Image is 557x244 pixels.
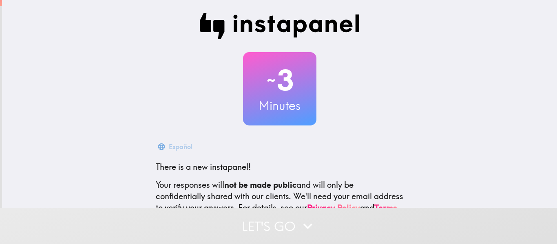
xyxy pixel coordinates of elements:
[265,68,277,92] span: ~
[224,180,296,190] b: not be made public
[307,202,360,213] a: Privacy Policy
[200,13,360,39] img: Instapanel
[156,162,251,172] span: There is a new instapanel!
[169,141,192,152] div: Español
[156,179,404,213] p: Your responses will and will only be confidentially shared with our clients. We'll need your emai...
[374,202,397,213] a: Terms
[156,138,196,155] button: Español
[243,97,316,114] h3: Minutes
[243,64,316,97] h2: 3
